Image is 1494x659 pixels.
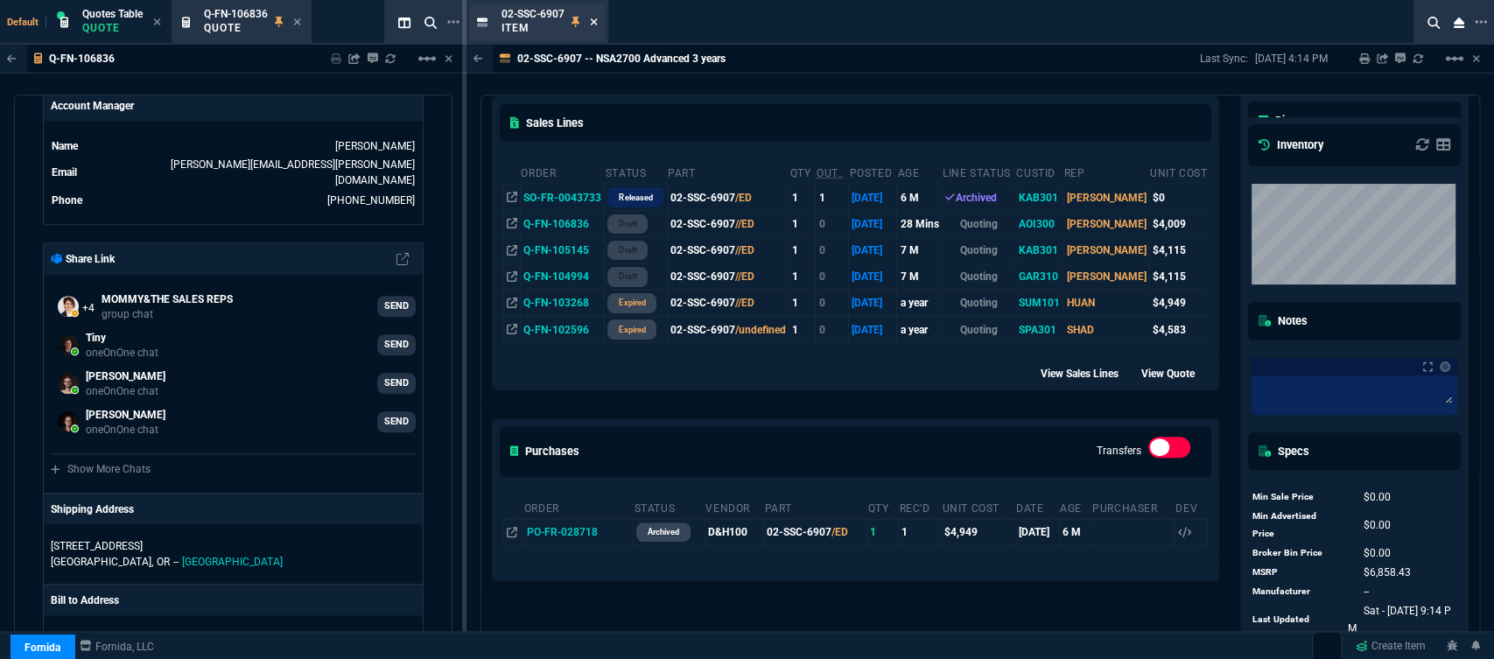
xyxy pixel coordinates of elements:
[502,8,565,20] span: 02-SSC-6907
[816,316,849,342] td: 0
[377,334,416,355] a: SEND
[816,237,849,263] td: 0
[377,373,416,394] a: SEND
[816,263,849,290] td: 0
[667,185,789,211] td: 02-SSC-6907
[735,192,752,204] span: /ED
[945,322,1013,338] p: Quoting
[51,629,416,645] p: [STREET_ADDRESS]
[1252,487,1347,507] td: Min Sale Price
[1041,364,1134,382] div: View Sales Lines
[204,21,268,35] p: Quote
[1153,190,1210,206] div: $0
[102,291,233,307] p: MOMMY&THE SALES REPS
[507,244,517,256] nx-icon: Open In Opposite Panel
[1059,519,1091,545] td: 6 M
[1153,216,1210,232] div: $4,009
[51,463,151,475] a: Show More Chats
[1015,519,1059,545] td: [DATE]
[605,159,667,185] th: Status
[1059,494,1091,520] th: Age
[945,216,1013,232] p: Quoting
[1447,12,1471,33] nx-icon: Close Workbench
[153,16,161,30] nx-icon: Close Tab
[14,14,340,33] body: Rich Text Area. Press ALT-0 for help.
[1364,547,1391,559] span: 0
[51,289,416,324] a: seti.shadab@fornida.com,alicia.bostic@fornida.com,sarah.costa@fornida.com,Brian.Over@fornida.com,...
[789,316,816,342] td: 1
[1420,12,1447,33] nx-icon: Search
[86,384,165,398] p: oneOnOne chat
[867,494,899,520] th: Qty
[945,190,1013,206] div: Archived
[204,8,268,20] span: Q-FN-106836
[816,185,849,211] td: 1
[945,269,1013,284] p: Quoting
[445,52,452,66] a: Hide Workbench
[1364,566,1411,578] span: 6858.43
[1149,159,1212,185] th: Unit Cost
[82,21,143,35] p: Quote
[942,159,1015,185] th: Line Status
[520,263,604,290] td: Q-FN-104994
[867,519,899,545] td: 1
[1348,605,1452,634] span: 1744492455983
[849,263,897,290] td: [DATE]
[590,16,598,30] nx-icon: Close Tab
[789,237,816,263] td: 1
[1153,295,1210,311] div: $4,949
[1015,159,1063,185] th: CustId
[49,52,115,66] p: Q-FN-106836
[51,192,416,209] tr: undefined
[173,556,179,568] span: --
[897,290,942,316] td: a year
[1252,601,1347,638] td: Last Updated
[1475,14,1487,31] nx-icon: Open New Tab
[735,270,754,283] span: //ED
[667,237,789,263] td: 02-SSC-6907
[619,243,636,257] p: draft
[1349,633,1433,659] a: Create Item
[1015,211,1063,237] td: AOI300
[473,53,483,65] nx-icon: Back to Table
[735,218,754,230] span: //ED
[941,519,1015,545] td: $4,949
[1259,137,1323,153] h5: Inventory
[1141,364,1210,382] div: View Quote
[182,556,283,568] span: [GEOGRAPHIC_DATA]
[417,12,444,33] nx-icon: Search
[619,270,636,284] p: draft
[520,316,604,342] td: Q-FN-102596
[527,526,598,538] span: PO-FR-028718
[898,494,941,520] th: Rec'd
[619,191,652,205] p: Released
[51,251,115,267] p: Share Link
[1364,491,1391,503] span: 0
[1015,237,1063,263] td: KAB301
[391,12,417,33] nx-icon: Split Panels
[520,237,604,263] td: Q-FN-105145
[1097,445,1141,457] label: Transfers
[897,211,942,237] td: 28 Mins
[517,52,726,66] p: 02-SSC-6907 -- NSA2700 Advanced 3 years
[51,501,134,517] p: Shipping Address
[816,211,849,237] td: 0
[648,525,679,539] p: archived
[1252,507,1457,543] tr: undefined
[507,324,517,336] nx-icon: Open In Opposite Panel
[849,316,897,342] td: [DATE]
[897,316,942,342] td: a year
[1200,52,1255,66] p: Last Sync:
[817,167,844,179] abbr: Outstanding (To Ship)
[1252,487,1457,507] tr: undefined
[898,519,941,545] td: 1
[1444,48,1465,69] mat-icon: Example home icon
[51,556,153,568] span: [GEOGRAPHIC_DATA],
[51,592,119,608] p: Bill to Address
[619,217,636,231] p: draft
[1259,112,1300,129] h5: Disty
[789,211,816,237] td: 1
[789,290,816,316] td: 1
[789,159,816,185] th: QTY
[1252,563,1457,582] tr: undefined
